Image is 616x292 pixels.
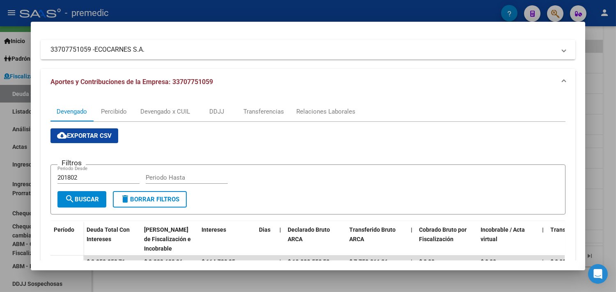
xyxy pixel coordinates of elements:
[120,196,179,203] span: Borrar Filtros
[296,107,355,116] div: Relaciones Laborales
[349,226,396,242] span: Transferido Bruto ARCA
[202,258,235,265] span: $ 114.720,35
[279,226,281,233] span: |
[481,226,525,242] span: Incobrable / Acta virtual
[57,130,67,140] mat-icon: cloud_download
[50,78,213,86] span: Aportes y Contribuciones de la Empresa: 33707751059
[87,226,130,242] span: Deuda Total Con Intereses
[41,40,575,59] mat-expansion-panel-header: 33707751059 -ECOCARNES S.A.
[54,226,74,233] span: Período
[243,107,284,116] div: Transferencias
[87,258,125,265] span: $ 3.353.359,71
[276,221,284,257] datatable-header-cell: |
[259,226,270,233] span: Dias
[41,69,575,95] mat-expansion-panel-header: Aportes y Contribuciones de la Empresa: 33707751059
[550,258,566,265] span: $ 0,09
[50,128,118,143] button: Exportar CSV
[346,221,408,257] datatable-header-cell: Transferido Bruto ARCA
[144,258,183,265] span: $ 3.238.639,36
[50,45,556,55] mat-panel-title: 33707751059 -
[65,196,99,203] span: Buscar
[202,226,226,233] span: Intereses
[550,226,602,233] span: Transferido De Más
[419,226,467,242] span: Cobrado Bruto por Fiscalización
[57,107,87,116] div: Devengado
[57,132,112,139] span: Exportar CSV
[65,194,75,204] mat-icon: search
[57,191,106,208] button: Buscar
[279,258,281,265] span: |
[209,107,224,116] div: DDJJ
[539,221,547,257] datatable-header-cell: |
[256,221,276,257] datatable-header-cell: Dias
[94,45,144,55] span: ECOCARNES S.A.
[411,258,412,265] span: |
[349,258,388,265] span: $ 7.759.911,26
[141,221,198,257] datatable-header-cell: Deuda Bruta Neto de Fiscalización e Incobrable
[198,221,256,257] datatable-header-cell: Intereses
[113,191,187,208] button: Borrar Filtros
[547,221,609,257] datatable-header-cell: Transferido De Más
[50,221,83,255] datatable-header-cell: Período
[481,258,496,265] span: $ 0,00
[419,258,435,265] span: $ 0,00
[416,221,477,257] datatable-header-cell: Cobrado Bruto por Fiscalización
[288,258,330,265] span: $ 10.998.550,53
[411,226,412,233] span: |
[408,221,416,257] datatable-header-cell: |
[477,221,539,257] datatable-header-cell: Incobrable / Acta virtual
[83,221,141,257] datatable-header-cell: Deuda Total Con Intereses
[120,194,130,204] mat-icon: delete
[140,107,190,116] div: Devengado x CUIL
[588,264,608,284] div: Open Intercom Messenger
[284,221,346,257] datatable-header-cell: Declarado Bruto ARCA
[288,226,330,242] span: Declarado Bruto ARCA
[101,107,127,116] div: Percibido
[542,258,544,265] span: |
[144,226,191,252] span: [PERSON_NAME] de Fiscalización e Incobrable
[57,158,86,167] h3: Filtros
[542,226,544,233] span: |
